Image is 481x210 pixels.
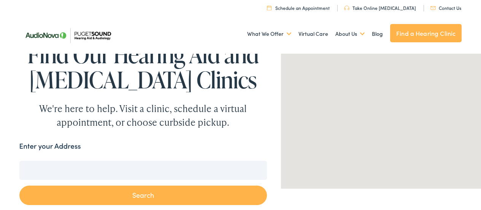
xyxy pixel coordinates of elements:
[19,141,81,152] label: Enter your Address
[19,186,267,205] button: Search
[372,20,383,48] a: Blog
[247,20,291,48] a: What We Offer
[335,20,365,48] a: About Us
[19,42,267,92] h1: Find Our Hearing Aid and [MEDICAL_DATA] Clinics
[430,6,436,10] img: utility icon
[19,161,267,180] input: Enter your address or zip code
[267,5,330,11] a: Schedule an Appointment
[344,6,349,10] img: utility icon
[430,5,461,11] a: Contact Us
[344,5,416,11] a: Take Online [MEDICAL_DATA]
[21,102,265,129] div: We're here to help. Visit a clinic, schedule a virtual appointment, or choose curbside pickup.
[267,5,271,10] img: utility icon
[298,20,328,48] a: Virtual Care
[390,24,462,42] a: Find a Hearing Clinic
